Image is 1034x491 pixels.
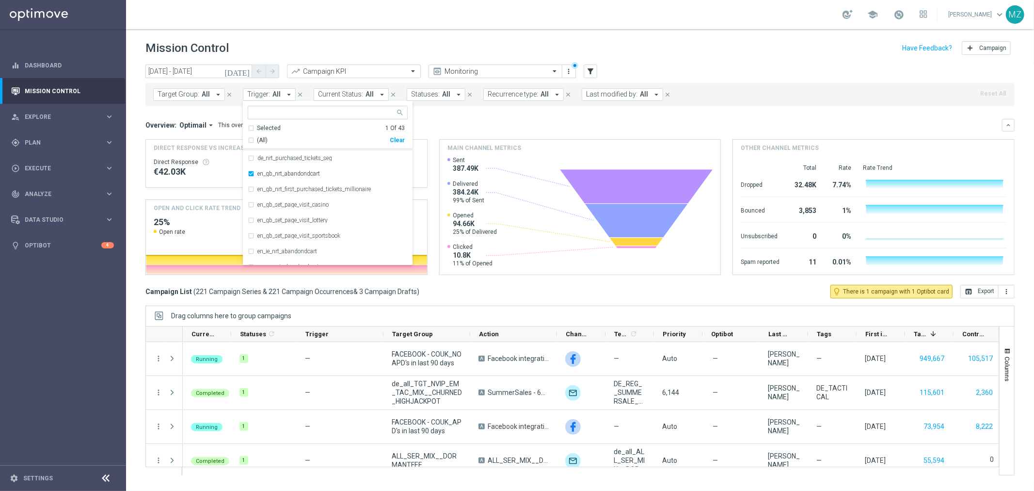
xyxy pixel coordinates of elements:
[791,164,816,172] div: Total
[741,144,819,152] h4: Other channel metrics
[225,89,234,100] button: close
[828,176,851,192] div: 7.74%
[11,87,114,95] div: Mission Control
[305,330,329,338] span: Trigger
[11,139,114,147] button: gps_fixed Plan keyboard_arrow_right
[25,191,105,197] span: Analyze
[105,164,114,173] i: keyboard_arrow_right
[248,181,408,197] div: en_gb_nrt_first_purchased_tickets_millionaire
[1002,119,1015,131] button: keyboard_arrow_down
[248,244,408,259] div: en_ie_nrt_abandondcart
[828,228,851,243] div: 0%
[11,113,114,121] div: person_search Explore keyboard_arrow_right
[483,88,564,101] button: Recurrence type: All arrow_drop_down
[158,90,199,98] span: Target Group:
[791,253,816,269] div: 11
[768,330,792,338] span: Last Modified By
[11,61,20,70] i: equalizer
[305,355,310,362] span: —
[865,456,886,465] div: 27 Aug 2025, Wednesday
[248,197,408,213] div: en_gb_set_page_visit_casino
[154,166,240,178] div: €42,026
[923,455,945,467] button: 55,594
[207,121,215,130] i: arrow_drop_down
[11,62,114,69] div: equalizer Dashboard
[11,190,114,198] button: track_changes Analyze keyboard_arrow_right
[453,251,493,260] span: 10.8K
[196,287,353,296] span: 221 Campaign Series & 221 Campaign Occurrences
[154,388,163,397] i: more_vert
[923,421,945,433] button: 73,954
[392,379,462,406] span: de_all_TGT_NVIP_EM_TAC_MIX__CHURNED_HIGHJACKPOT
[248,150,408,166] div: de_nrt_purchased_tickets_seg
[975,421,994,433] button: 8,222
[257,248,317,254] label: en_ie_nrt_abandondcart
[191,354,223,363] colored-tag: Running
[11,164,105,173] div: Execute
[614,447,646,474] span: de_all_ALL_SER_MIX__DORMANT_ACCOUNT_FEE, de_AT_ALL_SER_MIX__DORMANT_ACCOUNT_FEE, en_ALL_SER_MIX__...
[154,422,163,431] button: more_vert
[191,422,223,431] colored-tag: Running
[11,190,20,198] i: track_changes
[768,418,800,435] div: Petruta Pelin
[11,164,20,173] i: play_circle_outline
[176,121,218,130] button: Optimail arrow_drop_down
[863,164,1006,172] div: Rate Trend
[565,419,581,435] img: Facebook Custom Audience
[196,424,218,430] span: Running
[224,67,251,76] i: [DATE]
[191,330,215,338] span: Current Status
[154,216,278,228] h2: 25%
[442,90,450,98] span: All
[662,423,677,430] span: Auto
[453,164,478,173] span: 387.49K
[105,138,114,147] i: keyboard_arrow_right
[11,242,114,249] div: lightbulb Optibot 4
[11,164,114,172] div: play_circle_outline Execute keyboard_arrow_right
[582,88,663,101] button: Last modified by: All arrow_drop_down
[191,388,229,397] colored-tag: Completed
[287,65,421,78] ng-select: Campaign KPI
[223,65,252,79] button: [DATE]
[257,202,329,208] label: en_gb_set_page_visit_casino
[830,285,953,298] button: lightbulb_outline There is 1 campaign with 1 Optibot card
[962,330,986,338] span: Control Customers
[257,171,320,177] label: en_gb_nrt_abandondcart
[478,356,485,361] span: A
[154,354,163,363] button: more_vert
[662,457,677,464] span: Auto
[196,356,218,362] span: Running
[214,90,223,99] i: arrow_drop_down
[417,287,419,296] span: )
[828,253,851,269] div: 0.01%
[23,475,53,481] a: Settings
[713,354,718,363] span: —
[25,140,105,146] span: Plan
[453,188,484,196] span: 384.24K
[565,91,572,98] i: close
[154,456,163,465] button: more_vert
[25,52,114,78] a: Dashboard
[145,121,176,130] h3: Overview:
[154,144,310,152] span: Direct Response VS Increase In Deposit Amount
[466,91,473,98] i: close
[101,242,114,248] div: 4
[979,45,1006,51] span: Campaign
[488,388,549,397] span: SummerSales - 649 themed
[465,89,474,100] button: close
[453,228,497,236] span: 25% of Delivered
[145,41,229,55] h1: Mission Control
[816,422,822,431] span: —
[389,89,398,100] button: close
[816,354,822,363] span: —
[257,124,281,132] div: Selected
[432,66,442,76] i: preview
[565,453,581,469] img: Optimail
[285,90,293,99] i: arrow_drop_down
[960,287,1015,295] multiple-options-button: Export to CSV
[154,204,240,213] h4: OPEN AND CLICK RATE TREND
[296,89,304,100] button: close
[565,67,573,75] i: more_vert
